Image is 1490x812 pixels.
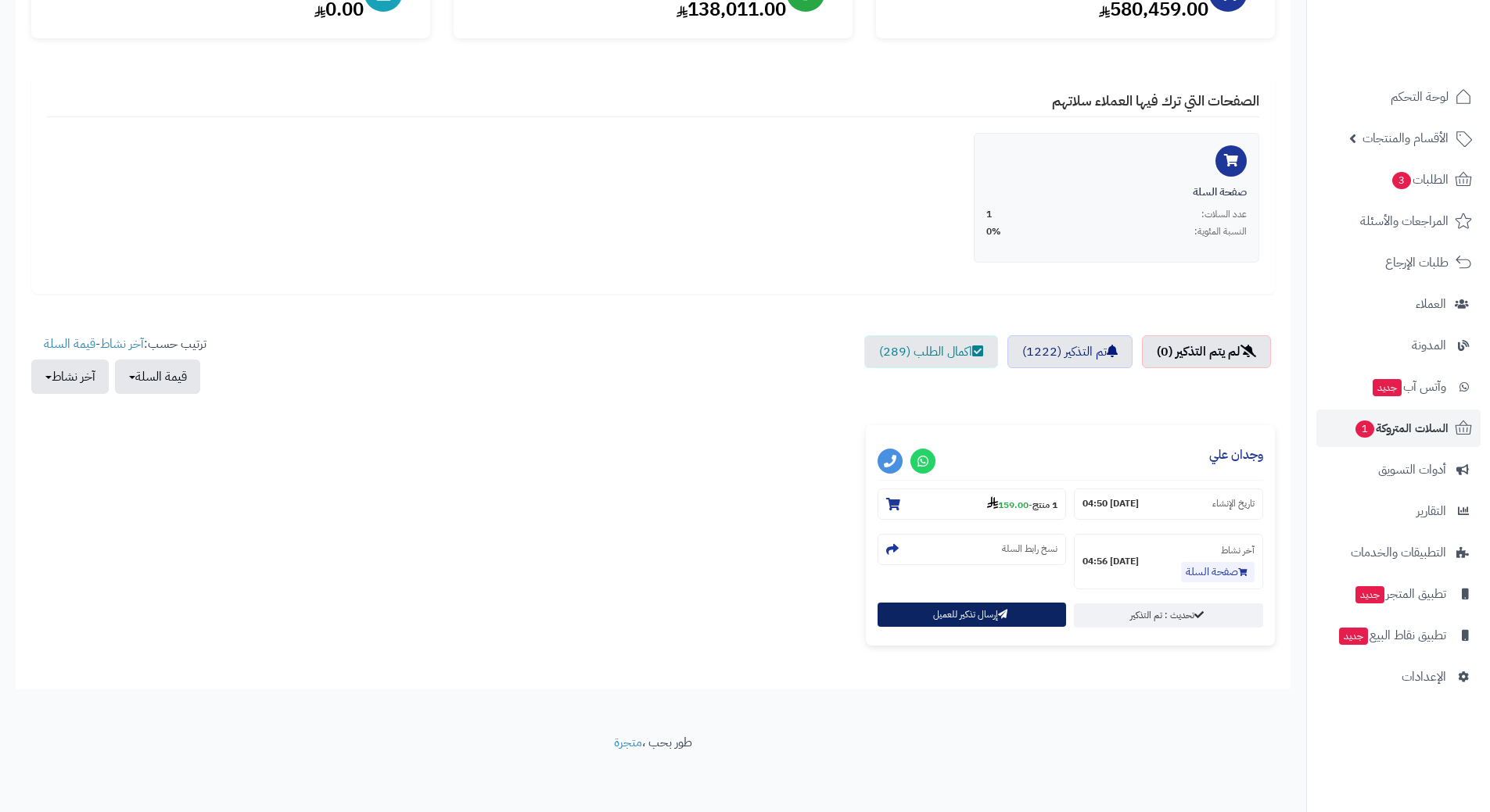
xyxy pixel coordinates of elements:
a: تطبيق المتجرجديد [1316,575,1481,613]
section: نسخ رابط السلة [878,534,1067,565]
button: آخر نشاط [31,359,109,394]
span: المراجعات والأسئلة [1360,210,1449,232]
small: تاريخ الإنشاء [1212,497,1255,510]
span: الأقسام والمنتجات [1363,127,1449,149]
a: المدونة [1316,327,1481,364]
strong: [DATE] 04:50 [1082,497,1139,510]
span: السلات المتروكة [1354,417,1449,439]
a: طلبات الإرجاع [1316,244,1481,281]
small: - [987,496,1057,512]
a: وجدان علي [1209,445,1263,464]
span: المدونة [1412,334,1446,356]
a: متجرة [614,733,642,752]
span: التقارير [1416,500,1446,522]
span: تطبيق المتجر [1354,583,1446,605]
span: 3 [1392,172,1411,189]
div: صفحة السلة [986,184,1247,200]
span: الإعدادات [1402,666,1446,688]
a: أدوات التسويق [1316,451,1481,488]
a: تم التذكير (1222) [1007,335,1133,368]
span: تطبيق نقاط البيع [1337,624,1446,646]
button: قيمة السلة [115,359,200,394]
a: لوحة التحكم [1316,78,1481,116]
strong: 1 منتج [1032,498,1057,512]
span: عدد السلات: [1201,208,1247,221]
a: لم يتم التذكير (0) [1142,335,1271,368]
a: تطبيق نقاط البيعجديد [1316,617,1481,654]
a: العملاء [1316,285,1481,323]
span: 1 [986,208,992,221]
img: logo-2.png [1384,42,1475,75]
span: وآتس آب [1371,376,1446,398]
span: 1 [1355,420,1374,438]
span: 0% [986,225,1001,238]
span: لوحة التحكم [1391,86,1449,108]
span: التطبيقات والخدمات [1351,542,1446,563]
span: جديد [1373,379,1402,396]
span: العملاء [1416,293,1446,315]
span: أدوات التسويق [1378,459,1446,481]
span: جديد [1339,628,1368,645]
a: التطبيقات والخدمات [1316,534,1481,571]
span: طلبات الإرجاع [1385,252,1449,274]
small: نسخ رابط السلة [1002,542,1057,556]
span: جديد [1355,586,1384,603]
strong: 159.00 [987,498,1029,512]
h4: الصفحات التي ترك فيها العملاء سلاتهم [47,93,1259,117]
a: آخر نشاط [100,334,144,353]
a: الإعدادات [1316,658,1481,696]
span: النسبة المئوية: [1194,225,1247,238]
section: 1 منتج-159.00 [878,488,1067,520]
span: الطلبات [1391,169,1449,191]
a: تحديث : تم التذكير [1074,603,1263,628]
a: المراجعات والأسئلة [1316,202,1481,240]
button: إرسال تذكير للعميل [878,603,1067,627]
a: السلات المتروكة1 [1316,410,1481,447]
a: الطلبات3 [1316,161,1481,199]
a: وآتس آبجديد [1316,368,1481,406]
a: صفحة السلة [1181,562,1255,582]
strong: [DATE] 04:56 [1082,555,1139,568]
a: اكمال الطلب (289) [864,335,998,368]
a: التقارير [1316,492,1481,530]
a: قيمة السلة [44,334,95,353]
ul: ترتيب حسب: - [31,335,206,394]
small: آخر نشاط [1221,543,1255,557]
